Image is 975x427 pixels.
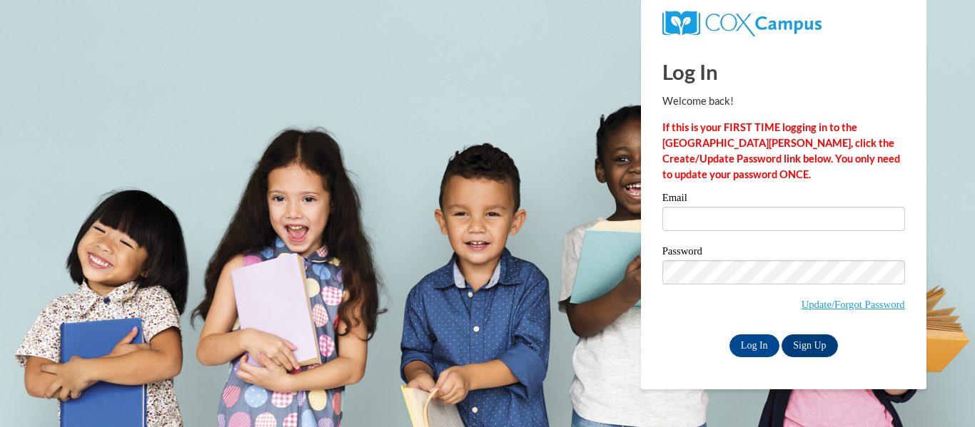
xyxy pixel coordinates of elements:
[662,57,905,86] h1: Log In
[662,246,905,260] label: Password
[662,192,905,207] label: Email
[782,334,837,357] a: Sign Up
[662,11,822,36] img: COX Campus
[802,299,905,310] a: Update/Forgot Password
[729,334,779,357] input: Log In
[662,93,905,109] p: Welcome back!
[662,16,822,29] a: COX Campus
[662,121,900,180] strong: If this is your FIRST TIME logging in to the [GEOGRAPHIC_DATA][PERSON_NAME], click the Create/Upd...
